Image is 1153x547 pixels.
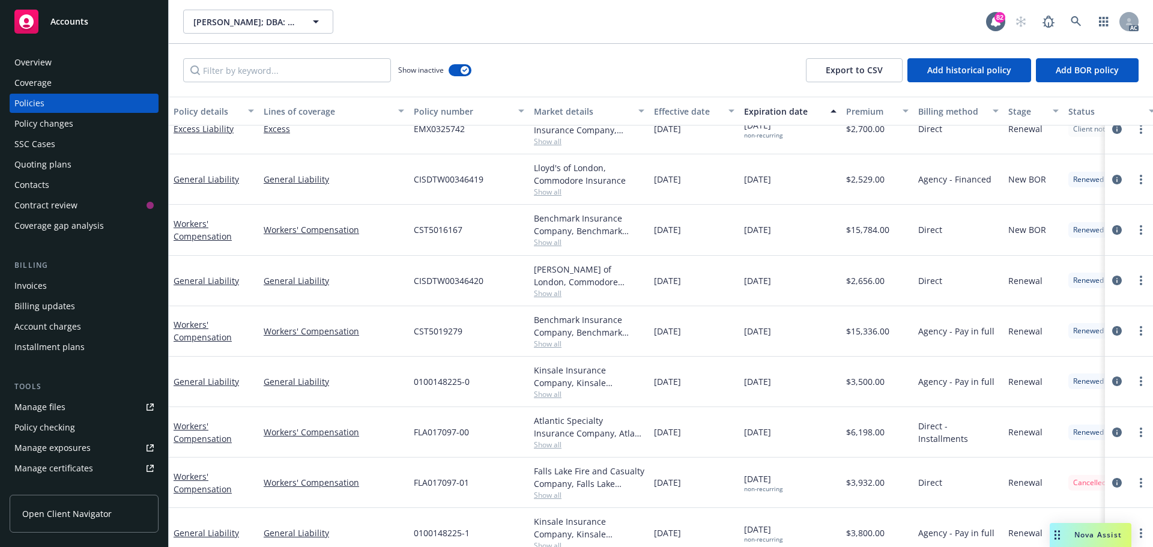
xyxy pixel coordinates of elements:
a: more [1134,324,1148,338]
span: Agency - Pay in full [918,325,994,337]
div: Account charges [14,317,81,336]
a: Report a Bug [1036,10,1061,34]
a: Workers' Compensation [174,319,232,343]
a: Excess Liability [174,123,234,134]
a: Manage claims [10,479,159,498]
span: Show all [534,288,644,298]
span: $15,336.00 [846,325,889,337]
div: Lines of coverage [264,105,391,118]
a: General Liability [264,274,404,287]
a: more [1134,526,1148,540]
a: more [1134,476,1148,490]
a: Quoting plans [10,155,159,174]
span: $2,529.00 [846,173,885,186]
span: [PERSON_NAME]; DBA: Teraquest [193,16,297,28]
span: [DATE] [744,223,771,236]
span: FLA017097-01 [414,476,469,489]
span: [DATE] [744,119,782,139]
div: 82 [994,12,1005,23]
a: circleInformation [1110,273,1124,288]
div: Policy number [414,105,511,118]
a: Coverage [10,73,159,92]
div: Policy details [174,105,241,118]
span: [DATE] [744,523,782,543]
button: Expiration date [739,97,841,125]
a: more [1134,223,1148,237]
span: $3,932.00 [846,476,885,489]
a: Workers' Compensation [174,420,232,444]
div: Benchmark Insurance Company, Benchmark Insurance Company, CompStar Insurance [534,313,644,339]
a: General Liability [264,527,404,539]
a: circleInformation [1110,172,1124,187]
span: $15,784.00 [846,223,889,236]
span: [DATE] [654,375,681,388]
div: Tools [10,381,159,393]
a: General Liability [174,174,239,185]
div: Kinsale Insurance Company, Kinsale Insurance, Atlas General Insurance Services, Inc. [534,515,644,540]
span: Direct [918,223,942,236]
span: CST5019279 [414,325,462,337]
a: Installment plans [10,337,159,357]
div: Contract review [14,196,77,215]
span: [DATE] [654,223,681,236]
a: General Liability [174,275,239,286]
span: EMX0325742 [414,122,465,135]
button: Lines of coverage [259,97,409,125]
span: Renewal [1008,426,1043,438]
span: Export to CSV [826,64,883,76]
a: Contract review [10,196,159,215]
div: Stage [1008,105,1046,118]
span: 0100148225-1 [414,527,470,539]
a: Overview [10,53,159,72]
span: Add BOR policy [1056,64,1119,76]
span: $3,500.00 [846,375,885,388]
div: Falls Lake Fire and Casualty Company, Falls Lake Insurance Companies, Atlas General Insurance Ser... [534,465,644,490]
div: Atlantic Specialty Insurance Company, Atlas General Insurance Services [534,414,644,440]
a: Workers' Compensation [174,218,232,242]
button: Policy details [169,97,259,125]
a: circleInformation [1110,324,1124,338]
a: more [1134,273,1148,288]
span: [DATE] [744,426,771,438]
a: Manage exposures [10,438,159,458]
div: Billing method [918,105,985,118]
a: Contacts [10,175,159,195]
a: more [1134,425,1148,440]
span: CISDTW00346419 [414,173,483,186]
span: [DATE] [744,274,771,287]
button: [PERSON_NAME]; DBA: Teraquest [183,10,333,34]
span: $2,700.00 [846,122,885,135]
span: Show all [534,490,644,500]
span: [DATE] [744,173,771,186]
a: Accounts [10,5,159,38]
a: Switch app [1092,10,1116,34]
div: Manage claims [14,479,75,498]
span: $6,198.00 [846,426,885,438]
a: Coverage gap analysis [10,216,159,235]
a: Workers' Compensation [264,325,404,337]
span: Show all [534,187,644,197]
span: Cancelled [1073,477,1106,488]
a: Policy checking [10,418,159,437]
div: Lloyd's of London, Commodore Insurance [534,162,644,187]
span: Direct [918,476,942,489]
a: circleInformation [1110,374,1124,388]
div: Effective date [654,105,721,118]
a: Billing updates [10,297,159,316]
span: Renewed [1073,427,1104,438]
a: General Liability [174,527,239,539]
span: Agency - Pay in full [918,375,994,388]
button: Policy number [409,97,529,125]
div: Manage certificates [14,459,93,478]
button: Market details [529,97,649,125]
span: Show all [534,237,644,247]
span: Renewal [1008,527,1043,539]
div: SSC Cases [14,134,55,154]
span: Show inactive [398,65,444,75]
span: New BOR [1008,173,1046,186]
div: Coverage gap analysis [14,216,104,235]
div: Policy changes [14,114,73,133]
span: Renewal [1008,375,1043,388]
a: Policy changes [10,114,159,133]
button: Premium [841,97,913,125]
